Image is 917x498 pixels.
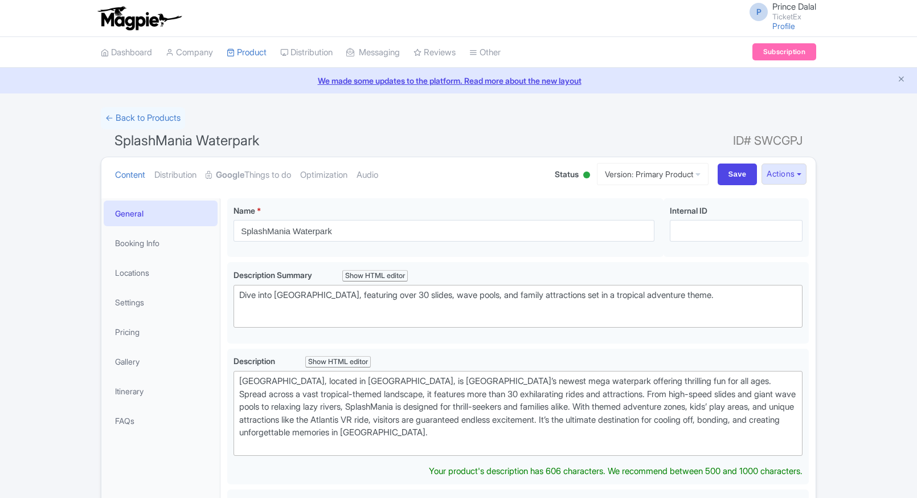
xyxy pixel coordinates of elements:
[718,164,758,185] input: Save
[115,157,145,193] a: Content
[104,408,218,434] a: FAQs
[597,163,709,185] a: Version: Primary Product
[414,37,456,68] a: Reviews
[555,168,579,180] span: Status
[154,157,197,193] a: Distribution
[772,21,795,31] a: Profile
[104,378,218,404] a: Itinerary
[104,201,218,226] a: General
[743,2,816,21] a: P Prince Dalal TicketEx
[104,260,218,285] a: Locations
[104,319,218,345] a: Pricing
[342,270,408,282] div: Show HTML editor
[772,1,816,12] span: Prince Dalal
[752,43,816,60] a: Subscription
[206,157,291,193] a: GoogleThings to do
[104,289,218,315] a: Settings
[897,74,906,87] button: Close announcement
[234,270,314,280] span: Description Summary
[305,356,371,368] div: Show HTML editor
[357,157,378,193] a: Audio
[95,6,183,31] img: logo-ab69f6fb50320c5b225c76a69d11143b.png
[772,13,816,21] small: TicketEx
[101,107,185,129] a: ← Back to Products
[227,37,267,68] a: Product
[239,289,797,315] div: Dive into [GEOGRAPHIC_DATA], featuring over 30 slides, wave pools, and family attractions set in ...
[762,164,807,185] button: Actions
[239,375,797,452] div: [GEOGRAPHIC_DATA], located in [GEOGRAPHIC_DATA], is [GEOGRAPHIC_DATA]’s newest mega waterpark off...
[101,37,152,68] a: Dashboard
[234,356,277,366] span: Description
[670,206,707,215] span: Internal ID
[216,169,244,182] strong: Google
[733,129,803,152] span: ID# SWCGPJ
[469,37,501,68] a: Other
[114,132,259,149] span: SplashMania Waterpark
[581,167,592,185] div: Active
[429,465,803,478] div: Your product's description has 606 characters. We recommend between 500 and 1000 characters.
[280,37,333,68] a: Distribution
[104,230,218,256] a: Booking Info
[7,75,910,87] a: We made some updates to the platform. Read more about the new layout
[234,206,255,215] span: Name
[346,37,400,68] a: Messaging
[104,349,218,374] a: Gallery
[750,3,768,21] span: P
[166,37,213,68] a: Company
[300,157,347,193] a: Optimization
